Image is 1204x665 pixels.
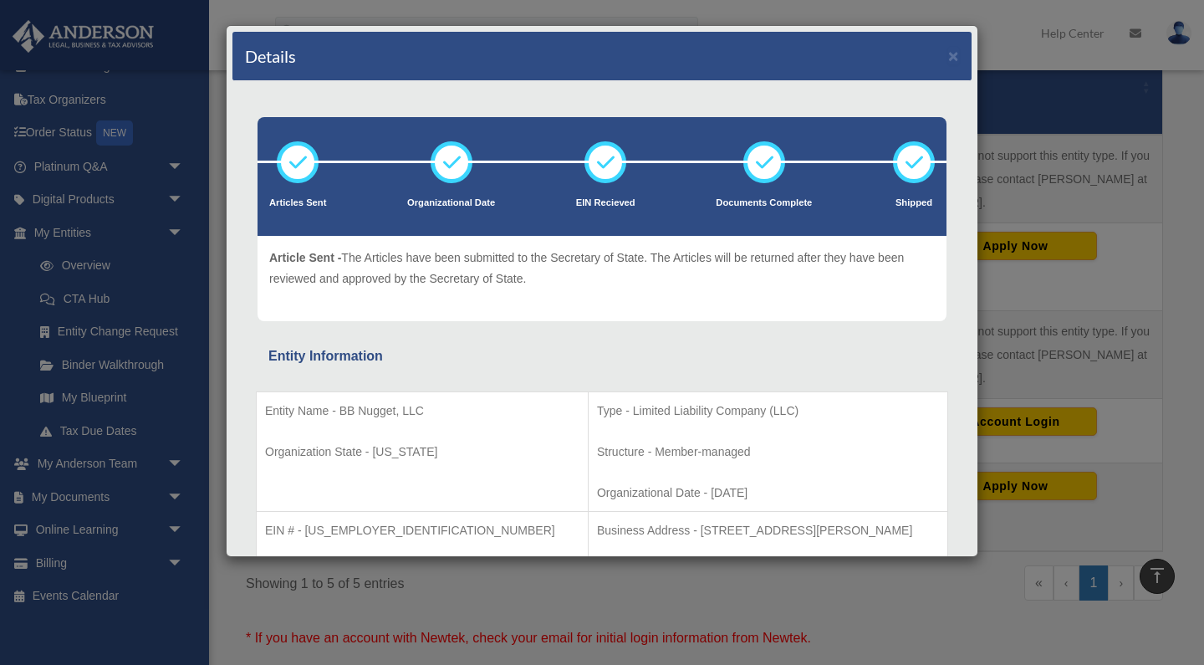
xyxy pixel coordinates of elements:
p: EIN # - [US_EMPLOYER_IDENTIFICATION_NUMBER] [265,520,579,541]
p: Organizational Date [407,195,495,212]
span: Article Sent - [269,251,341,264]
p: Shipped [893,195,935,212]
p: The Articles have been submitted to the Secretary of State. The Articles will be returned after t... [269,248,935,289]
p: Structure - Member-managed [597,442,939,463]
div: Entity Information [268,345,936,368]
p: Documents Complete [716,195,812,212]
p: Type - Limited Liability Company (LLC) [597,401,939,422]
p: Articles Sent [269,195,326,212]
p: Organizational Date - [DATE] [597,483,939,504]
h4: Details [245,44,296,68]
p: Organization State - [US_STATE] [265,442,579,463]
button: × [948,47,959,64]
p: EIN Recieved [576,195,635,212]
p: Entity Name - BB Nugget, LLC [265,401,579,422]
p: Business Address - [STREET_ADDRESS][PERSON_NAME] [597,520,939,541]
